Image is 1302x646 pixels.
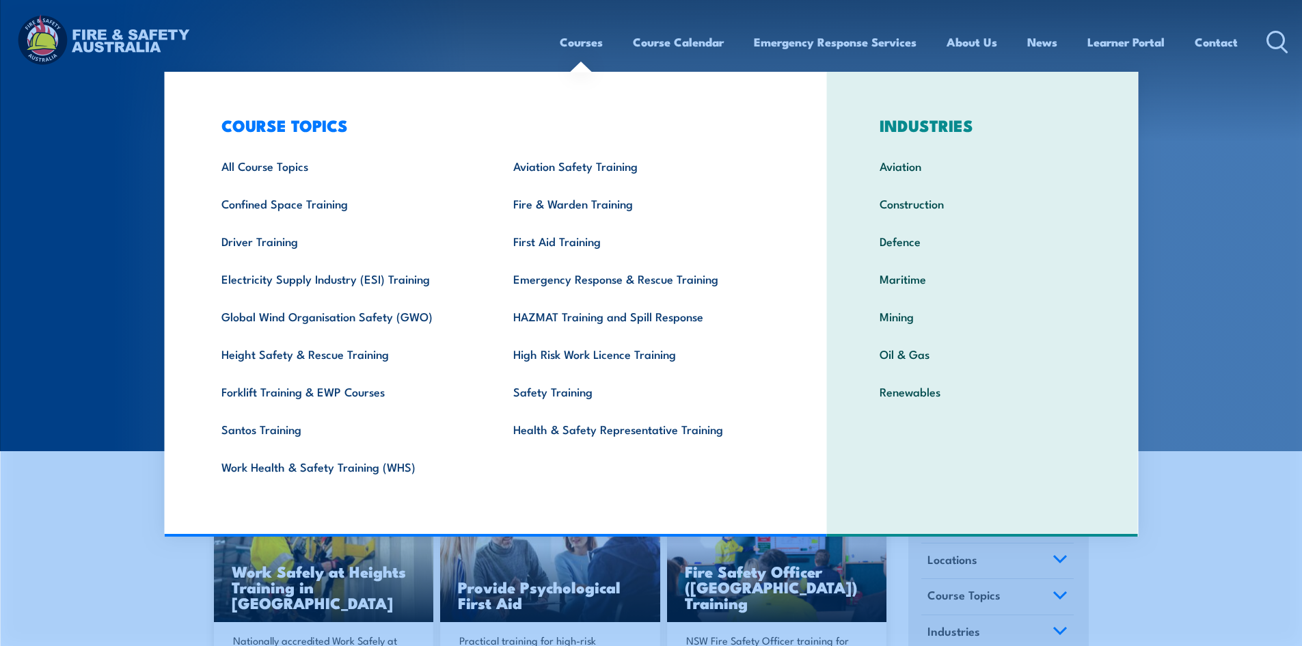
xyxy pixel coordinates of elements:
[685,563,869,610] h3: Fire Safety Officer ([GEOGRAPHIC_DATA]) Training
[492,335,784,373] a: High Risk Work Licence Training
[921,579,1074,615] a: Course Topics
[921,543,1074,579] a: Locations
[200,116,784,135] h3: COURSE TOPICS
[858,116,1107,135] h3: INDUSTRIES
[858,185,1107,222] a: Construction
[232,563,416,610] h3: Work Safely at Heights Training in [GEOGRAPHIC_DATA]
[927,622,980,641] span: Industries
[927,586,1001,604] span: Course Topics
[492,147,784,185] a: Aviation Safety Training
[947,24,997,60] a: About Us
[560,24,603,60] a: Courses
[667,500,887,623] img: Fire Safety Advisor
[492,297,784,335] a: HAZMAT Training and Spill Response
[200,410,492,448] a: Santos Training
[214,500,434,623] img: Work Safely at Heights Training (1)
[667,500,887,623] a: Fire Safety Officer ([GEOGRAPHIC_DATA]) Training
[492,222,784,260] a: First Aid Training
[200,297,492,335] a: Global Wind Organisation Safety (GWO)
[440,500,660,623] img: Mental Health First Aid Training Course from Fire & Safety Australia
[858,147,1107,185] a: Aviation
[200,448,492,485] a: Work Health & Safety Training (WHS)
[440,500,660,623] a: Provide Psychological First Aid
[200,147,492,185] a: All Course Topics
[492,373,784,410] a: Safety Training
[858,297,1107,335] a: Mining
[1087,24,1165,60] a: Learner Portal
[492,185,784,222] a: Fire & Warden Training
[1195,24,1238,60] a: Contact
[858,260,1107,297] a: Maritime
[200,222,492,260] a: Driver Training
[927,550,977,569] span: Locations
[200,260,492,297] a: Electricity Supply Industry (ESI) Training
[200,335,492,373] a: Height Safety & Rescue Training
[858,222,1107,260] a: Defence
[1027,24,1057,60] a: News
[754,24,917,60] a: Emergency Response Services
[492,410,784,448] a: Health & Safety Representative Training
[200,185,492,222] a: Confined Space Training
[492,260,784,297] a: Emergency Response & Rescue Training
[458,579,642,610] h3: Provide Psychological First Aid
[858,373,1107,410] a: Renewables
[633,24,724,60] a: Course Calendar
[214,500,434,623] a: Work Safely at Heights Training in [GEOGRAPHIC_DATA]
[200,373,492,410] a: Forklift Training & EWP Courses
[858,335,1107,373] a: Oil & Gas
